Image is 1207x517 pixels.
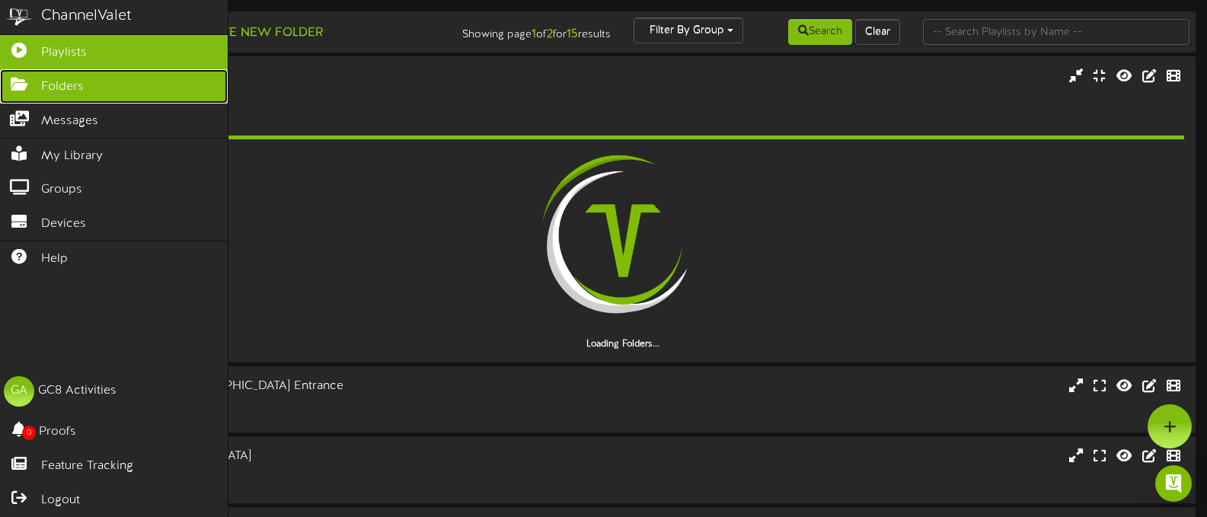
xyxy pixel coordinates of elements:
[41,215,86,233] span: Devices
[41,44,87,62] span: Playlists
[38,382,117,400] div: GC8 Activities
[61,395,516,408] div: Landscape ( 16:9 )
[1155,465,1192,502] div: Open Intercom Messenger
[41,78,84,96] span: Folders
[855,19,900,45] button: Clear
[41,181,82,199] span: Groups
[61,68,516,85] div: Activities Desk
[525,143,720,338] img: loading-spinner-2.png
[61,85,516,98] div: Landscape ( 16:9 )
[39,423,76,441] span: Proofs
[22,426,36,440] span: 0
[634,18,743,43] button: Filter By Group
[586,339,659,349] strong: Loading Folders...
[61,478,516,491] div: # 6432
[41,148,103,165] span: My Library
[41,458,133,475] span: Feature Tracking
[41,5,132,27] div: ChannelValet
[547,27,553,41] strong: 2
[61,448,516,465] div: Building [GEOGRAPHIC_DATA]
[567,27,578,41] strong: 15
[61,465,516,478] div: Landscape ( 16:9 )
[4,376,34,407] div: GA
[41,113,98,130] span: Messages
[788,19,852,45] button: Search
[61,378,516,395] div: Breckenridge - [GEOGRAPHIC_DATA] Entrance
[41,492,80,509] span: Logout
[176,24,327,43] button: Create New Folder
[41,251,68,268] span: Help
[61,98,516,111] div: # 8669
[923,19,1189,45] input: -- Search Playlists by Name --
[61,408,516,421] div: # 8679
[429,18,622,43] div: Showing page of for results
[532,27,536,41] strong: 1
